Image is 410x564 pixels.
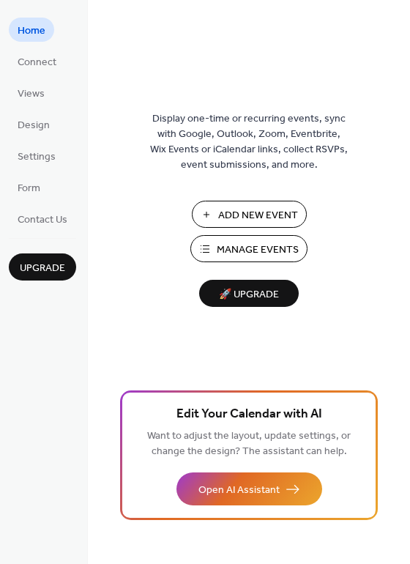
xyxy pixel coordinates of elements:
[18,118,50,133] span: Design
[9,175,49,199] a: Form
[208,285,290,305] span: 🚀 Upgrade
[9,49,65,73] a: Connect
[20,261,65,276] span: Upgrade
[217,242,299,258] span: Manage Events
[9,112,59,136] a: Design
[18,181,40,196] span: Form
[18,212,67,228] span: Contact Us
[18,86,45,102] span: Views
[198,483,280,498] span: Open AI Assistant
[190,235,307,262] button: Manage Events
[150,111,348,173] span: Display one-time or recurring events, sync with Google, Outlook, Zoom, Eventbrite, Wix Events or ...
[9,18,54,42] a: Home
[218,208,298,223] span: Add New Event
[176,472,322,505] button: Open AI Assistant
[18,149,56,165] span: Settings
[9,144,64,168] a: Settings
[9,81,53,105] a: Views
[9,253,76,281] button: Upgrade
[192,201,307,228] button: Add New Event
[18,23,45,39] span: Home
[199,280,299,307] button: 🚀 Upgrade
[9,207,76,231] a: Contact Us
[147,426,351,461] span: Want to adjust the layout, update settings, or change the design? The assistant can help.
[18,55,56,70] span: Connect
[176,404,322,425] span: Edit Your Calendar with AI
